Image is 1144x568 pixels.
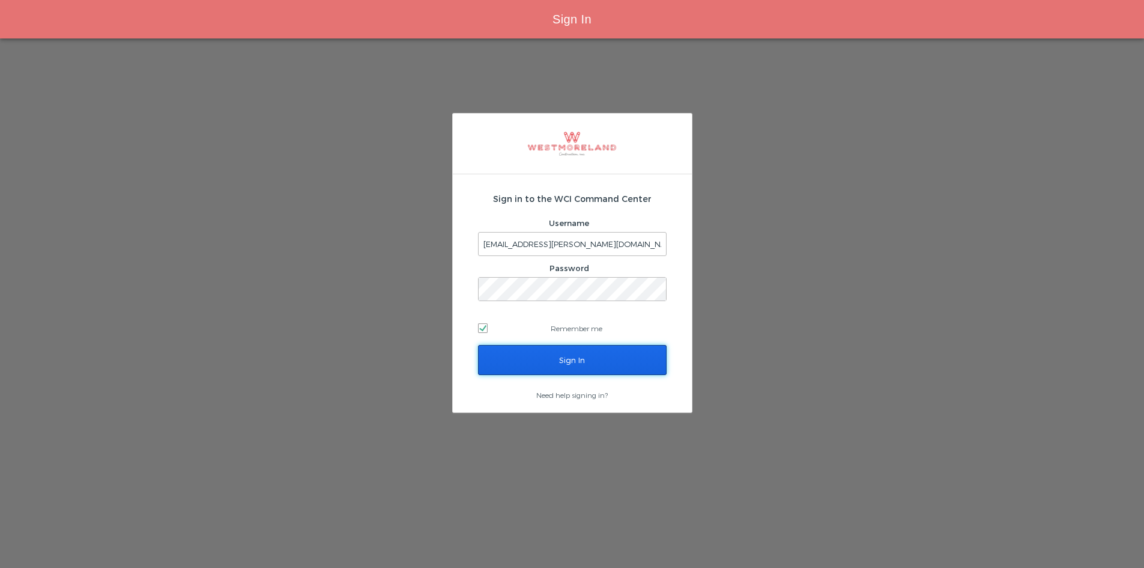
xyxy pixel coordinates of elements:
[549,218,589,228] label: Username
[478,192,667,205] h2: Sign in to the WCI Command Center
[552,13,592,26] span: Sign In
[549,263,589,273] label: Password
[478,345,667,375] input: Sign In
[536,391,608,399] a: Need help signing in?
[478,319,667,337] label: Remember me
